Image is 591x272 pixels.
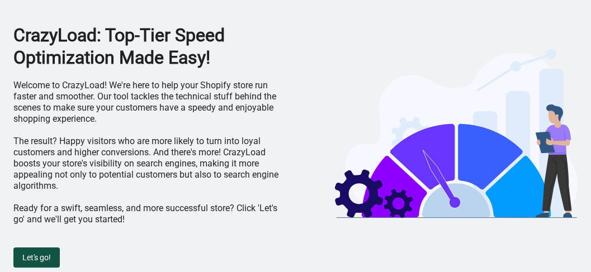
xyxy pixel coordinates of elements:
[335,46,578,218] img: welcome-illustration-bf6e7d16.svg
[13,80,284,125] p: Welcome to CrazyLoad! We're here to help your Shopify store run faster and smoother. Our tool tac...
[13,247,60,268] button: Let's go!
[13,136,284,192] p: The result? Happy visitors who are more likely to turn into loyal customers and higher conversion...
[13,203,284,225] p: Ready for a swift, seamless, and more successful store? Click 'Let's go' and we'll get you started!
[13,24,284,69] h1: CrazyLoad: Top-Tier Speed Optimization Made Easy!
[22,253,51,262] span: Let's go!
